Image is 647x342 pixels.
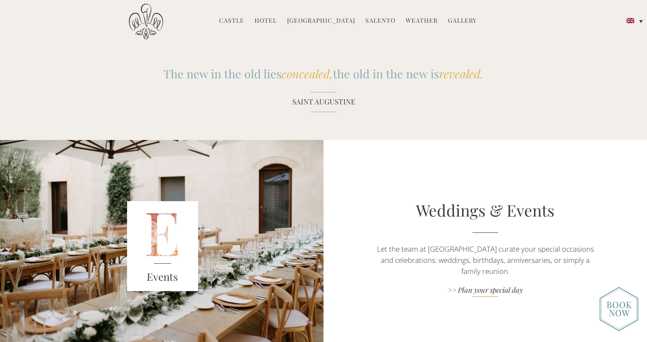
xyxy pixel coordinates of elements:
[127,269,198,285] h3: Events
[287,16,355,26] a: [GEOGRAPHIC_DATA]
[219,16,244,26] a: Castle
[626,18,634,23] img: English
[406,16,438,26] a: Weather
[129,3,163,40] img: Castello di Ugento
[416,199,555,220] a: Weddings & Events
[448,16,477,26] a: Gallery
[372,285,598,297] a: >> Plan your special day
[114,92,533,112] div: SAINT AUGUSTINE
[600,287,638,331] img: new-booknow.png
[127,201,198,291] img: E_red.png
[255,16,277,26] a: Hotel
[372,244,598,277] p: Let the team at [GEOGRAPHIC_DATA] curate your special occasions and celebrations: weddings, birth...
[365,16,395,26] a: Salento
